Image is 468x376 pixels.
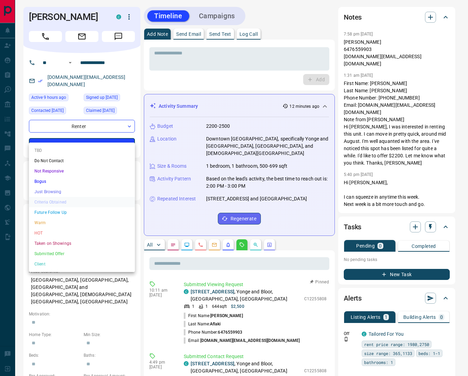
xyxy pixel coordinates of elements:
[29,156,135,166] li: Do Not Contact
[29,259,135,269] li: Client
[29,218,135,228] li: Warm
[29,207,135,218] li: Future Follow Up
[29,228,135,238] li: HOT
[29,187,135,197] li: Just Browsing
[29,145,135,156] li: TBD
[29,249,135,259] li: Submitted Offer
[29,176,135,187] li: Bogus
[29,166,135,176] li: Not Responsive
[29,238,135,249] li: Taken on Showings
